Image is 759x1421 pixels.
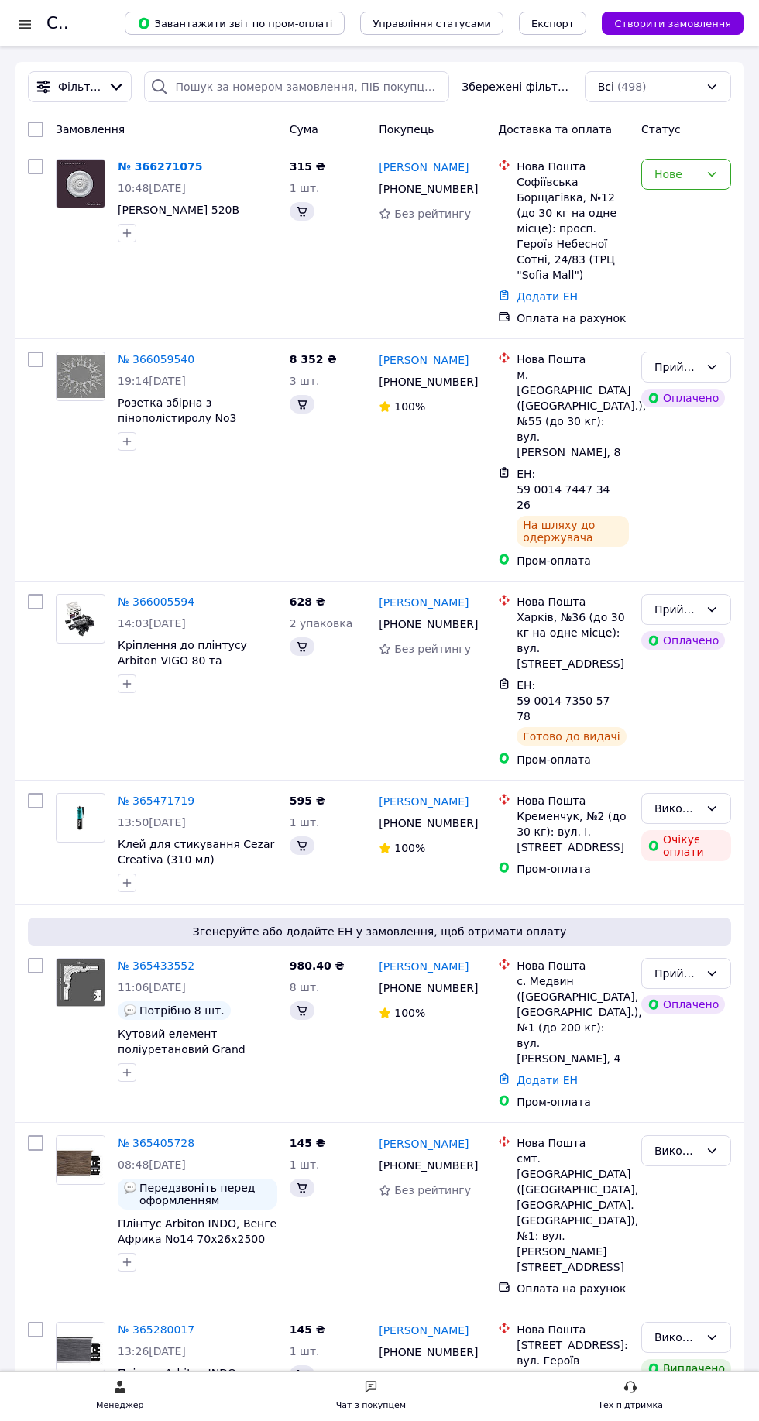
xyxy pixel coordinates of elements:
div: Виконано [654,1142,699,1159]
div: Прийнято [654,601,699,618]
div: Нове [654,166,699,183]
span: 8 352 ₴ [290,353,337,366]
div: Пром-оплата [517,861,629,877]
span: 1 шт. [290,1158,320,1171]
span: 19:14[DATE] [118,375,186,387]
span: Без рейтингу [394,1184,471,1196]
div: Нова Пошта [517,594,629,609]
span: Cума [290,123,318,136]
span: Плінтус Arbiton INDO, Венге Африка No14 70x26x2500 INDO-14 [118,1217,276,1261]
span: Без рейтингу [394,208,471,220]
div: Виплачено [641,1359,731,1378]
div: Чат з покупцем [336,1398,406,1413]
button: Створити замовлення [602,12,744,35]
span: Доставка та оплата [498,123,612,136]
span: ЕН: 59 0014 7350 5778 [517,679,610,723]
a: Кріплення до плінтусу Arbiton VIGO 80 та [GEOGRAPHIC_DATA] 60 [118,639,249,682]
div: Кременчук, №2 (до 30 кг): вул. І. [STREET_ADDRESS] [517,808,629,855]
span: Розетка збірна з пінополістиролу No3 [118,396,236,424]
div: Нова Пошта [517,793,629,808]
span: Завантажити звіт по пром-оплаті [137,16,332,30]
div: Нова Пошта [517,352,629,367]
div: Виконано [654,800,699,817]
a: Фото товару [56,594,105,644]
img: Фото товару [57,160,105,208]
a: № 365405728 [118,1137,194,1149]
a: № 366005594 [118,596,194,608]
a: Фото товару [56,1135,105,1185]
span: 11:06[DATE] [118,981,186,994]
span: Всі [598,79,614,94]
img: Фото товару [57,355,105,398]
span: Кутовий елемент поліуретановий Grand Decor HCR 516-3 [118,1028,246,1071]
img: Фото товару [57,1323,105,1371]
a: [PERSON_NAME] [379,1136,469,1152]
div: Оплачено [641,995,725,1014]
div: Пром-оплата [517,1094,629,1110]
button: Завантажити звіт по пром-оплаті [125,12,345,35]
span: 2 упаковка [290,617,353,630]
h1: Список замовлень [46,14,204,33]
span: [PHONE_NUMBER] [379,618,478,630]
a: [PERSON_NAME] 520B [118,204,239,216]
span: 100% [394,1007,425,1019]
span: Фільтри [58,79,101,94]
a: [PERSON_NAME] [379,160,469,175]
a: Фото товару [56,1322,105,1371]
button: Експорт [519,12,587,35]
div: Нова Пошта [517,958,629,973]
button: Управління статусами [360,12,503,35]
span: 1 шт. [290,1345,320,1358]
div: Харків, №36 (до 30 кг на одне місце): вул. [STREET_ADDRESS] [517,609,629,671]
div: Нова Пошта [517,1322,629,1337]
a: Фото товару [56,352,105,401]
span: [PHONE_NUMBER] [379,982,478,994]
span: Згенеруйте або додайте ЕН у замовлення, щоб отримати оплату [34,924,725,939]
span: [PHONE_NUMBER] [379,376,478,388]
span: 1 шт. [290,182,320,194]
span: 595 ₴ [290,795,325,807]
span: [PHONE_NUMBER] [379,1346,478,1358]
a: Клей для стикування Cezar Creativa (310 мл) [118,838,274,866]
span: 315 ₴ [290,160,325,173]
span: 145 ₴ [290,1323,325,1336]
a: Додати ЕН [517,1074,578,1086]
div: Тех підтримка [598,1398,663,1413]
a: Додати ЕН [517,290,578,303]
a: [PERSON_NAME] [379,595,469,610]
span: Замовлення [56,123,125,136]
span: 3 шт. [290,375,320,387]
span: Без рейтингу [394,643,471,655]
span: 13:26[DATE] [118,1345,186,1358]
span: Потрібно 8 шт. [139,1004,225,1017]
span: ЕН: 59 0014 7447 3426 [517,468,610,511]
span: (498) [617,81,647,93]
span: 10:48[DATE] [118,182,186,194]
span: 14:03[DATE] [118,617,186,630]
img: :speech_balloon: [124,1004,136,1017]
span: Плінтус Arbiton INDO Алюміній No17 70x26x2500 Світло-сірий INDO-17 [118,1367,273,1410]
span: 100% [394,1371,425,1383]
div: Оплата на рахунок [517,311,629,326]
a: № 366271075 [118,160,202,173]
div: с. Медвин ([GEOGRAPHIC_DATA], [GEOGRAPHIC_DATA].), №1 (до 200 кг): вул. [PERSON_NAME], 4 [517,973,629,1066]
span: 628 ₴ [290,596,325,608]
a: Фото товару [56,793,105,843]
span: Управління статусами [373,18,491,29]
div: смт. [GEOGRAPHIC_DATA] ([GEOGRAPHIC_DATA], [GEOGRAPHIC_DATA]. [GEOGRAPHIC_DATA]), №1: вул. [PERSO... [517,1151,629,1275]
span: Експорт [531,18,575,29]
a: № 365433552 [118,959,194,972]
span: Створити замовлення [614,18,731,29]
span: Покупець [379,123,434,136]
div: Готово до видачі [517,727,627,746]
span: 1 шт. [290,816,320,829]
span: 08:48[DATE] [118,1158,186,1171]
div: Нова Пошта [517,1135,629,1151]
input: Пошук за номером замовлення, ПІБ покупця, номером телефону, Email, номером накладної [144,71,450,102]
div: Оплата на рахунок [517,1281,629,1296]
div: Нова Пошта [517,159,629,174]
span: 145 ₴ [290,1137,325,1149]
a: № 366059540 [118,353,194,366]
